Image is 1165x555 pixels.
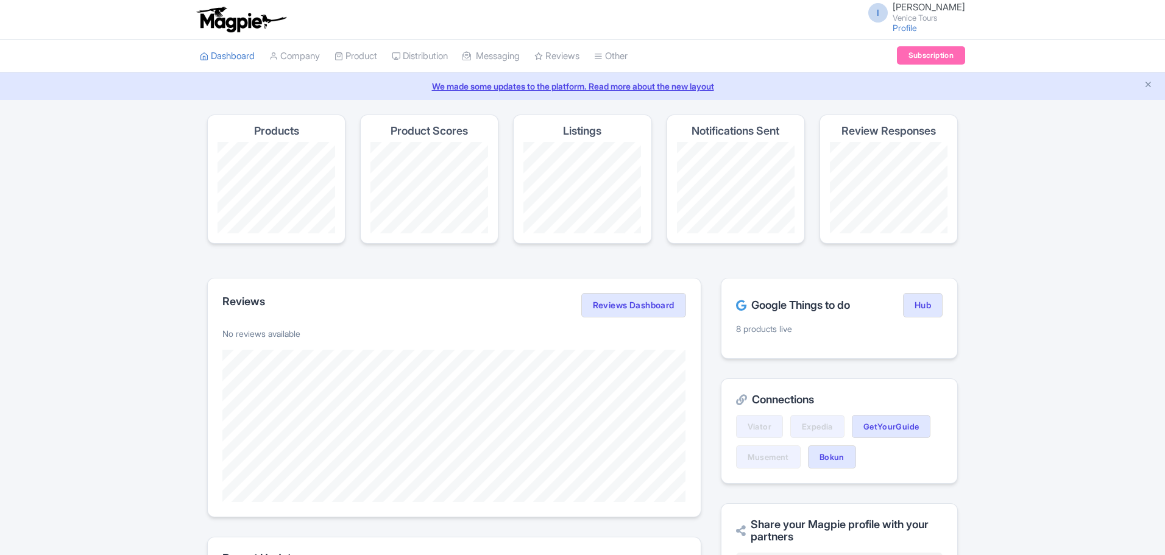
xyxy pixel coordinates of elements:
span: [PERSON_NAME] [893,1,965,13]
a: Reviews [534,40,579,73]
h4: Products [254,125,299,137]
a: Dashboard [200,40,255,73]
p: 8 products live [736,322,943,335]
a: Hub [903,293,943,317]
h2: Connections [736,394,943,406]
a: Subscription [897,46,965,65]
button: Close announcement [1144,79,1153,93]
h2: Share your Magpie profile with your partners [736,518,943,543]
h2: Google Things to do [736,299,850,311]
a: Distribution [392,40,448,73]
span: I [868,3,888,23]
h4: Notifications Sent [692,125,779,137]
a: Reviews Dashboard [581,293,686,317]
img: logo-ab69f6fb50320c5b225c76a69d11143b.png [194,6,288,33]
a: Musement [736,445,801,468]
a: Expedia [790,415,845,438]
a: Viator [736,415,783,438]
h4: Review Responses [841,125,936,137]
h4: Product Scores [391,125,468,137]
a: Product [335,40,377,73]
a: Messaging [462,40,520,73]
a: I [PERSON_NAME] Venice Tours [861,2,965,22]
a: Other [594,40,628,73]
a: Profile [893,23,917,33]
p: No reviews available [222,327,686,340]
a: Company [269,40,320,73]
h4: Listings [563,125,601,137]
a: We made some updates to the platform. Read more about the new layout [7,80,1158,93]
small: Venice Tours [893,14,965,22]
a: Bokun [808,445,856,468]
a: GetYourGuide [852,415,931,438]
h2: Reviews [222,295,265,308]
